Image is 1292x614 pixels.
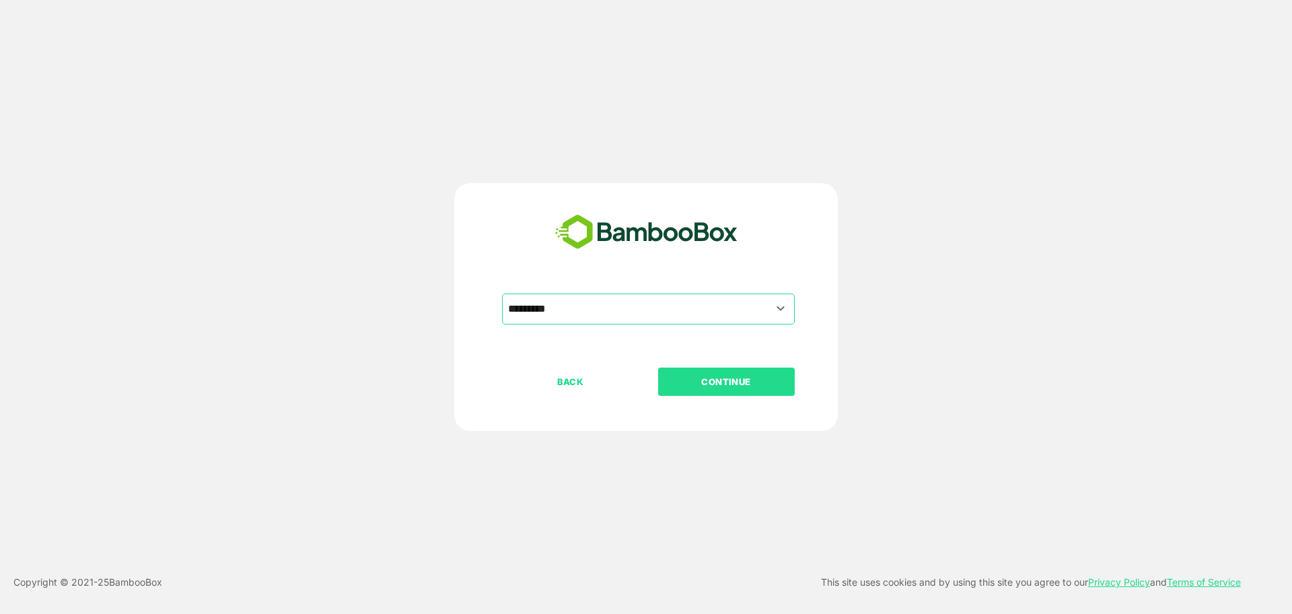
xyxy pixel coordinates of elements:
a: Terms of Service [1167,576,1241,588]
p: Copyright © 2021- 25 BambooBox [13,574,162,590]
p: CONTINUE [659,374,793,389]
p: This site uses cookies and by using this site you agree to our and [821,574,1241,590]
img: bamboobox [548,210,745,254]
button: CONTINUE [658,368,795,396]
button: Open [772,300,790,318]
p: BACK [503,374,638,389]
a: Privacy Policy [1088,576,1150,588]
button: BACK [502,368,639,396]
